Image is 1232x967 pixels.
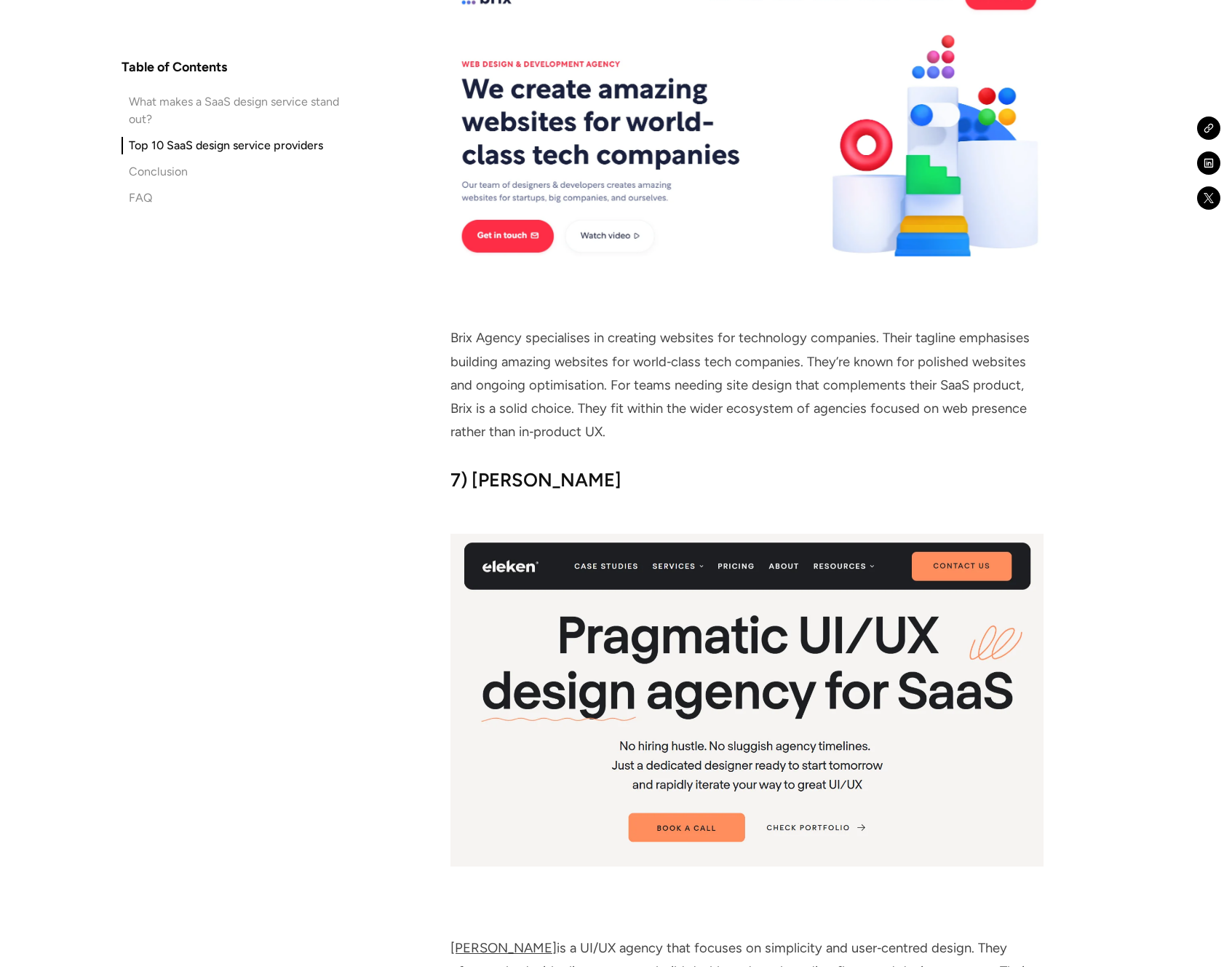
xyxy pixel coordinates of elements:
[122,58,227,76] h4: Table of Contents
[122,93,351,128] a: What makes a SaaS design service stand out?
[122,163,351,181] a: Conclusion
[122,189,351,207] a: FAQ
[129,163,188,181] div: Conclusion
[450,940,557,956] a: [PERSON_NAME]
[129,189,152,207] div: FAQ
[129,137,323,154] div: Top 10 SaaS design service providers
[450,467,1043,493] h3: 7) [PERSON_NAME]
[122,137,351,154] a: Top 10 SaaS design service providers
[450,534,1043,866] img: Eleken
[450,326,1043,443] p: Brix Agency specialises in creating websites for technology companies. Their tagline emphasises b...
[129,93,351,128] div: What makes a SaaS design service stand out?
